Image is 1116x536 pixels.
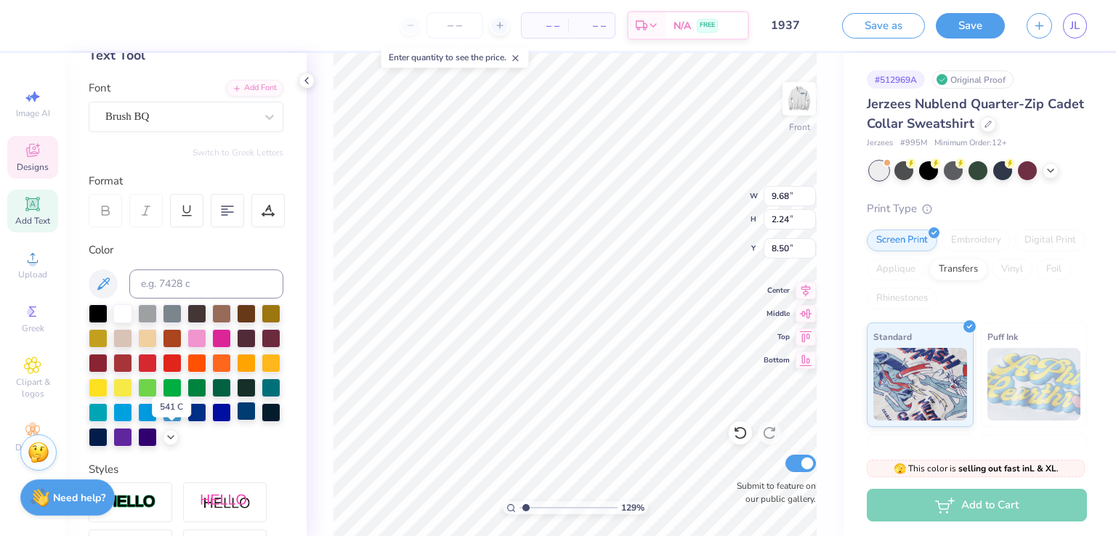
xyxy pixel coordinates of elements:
[152,397,191,417] div: 541 C
[760,11,831,40] input: Untitled Design
[16,107,50,119] span: Image AI
[530,18,559,33] span: – –
[22,322,44,334] span: Greek
[89,46,283,65] div: Text Tool
[785,84,814,113] img: Front
[1070,17,1080,34] span: JL
[764,332,790,342] span: Top
[987,329,1018,344] span: Puff Ink
[873,348,967,421] img: Standard
[867,200,1087,217] div: Print Type
[867,95,1084,132] span: Jerzees Nublend Quarter-Zip Cadet Collar Sweatshirt
[381,47,528,68] div: Enter quantity to see the price.
[577,18,606,33] span: – –
[89,80,110,97] label: Font
[987,441,1073,456] span: Metallic & Glitter Ink
[674,18,691,33] span: N/A
[867,288,937,309] div: Rhinestones
[89,461,283,478] div: Styles
[873,441,909,456] span: Neon Ink
[621,501,644,514] span: 129 %
[867,230,937,251] div: Screen Print
[867,259,925,280] div: Applique
[17,161,49,173] span: Designs
[929,259,987,280] div: Transfers
[764,285,790,296] span: Center
[1015,230,1085,251] div: Digital Print
[1037,259,1071,280] div: Foil
[894,462,906,476] span: 🫣
[193,147,283,158] button: Switch to Greek Letters
[15,215,50,227] span: Add Text
[129,269,283,299] input: e.g. 7428 c
[936,13,1005,38] button: Save
[764,355,790,365] span: Bottom
[764,309,790,319] span: Middle
[700,20,715,31] span: FREE
[89,242,283,259] div: Color
[18,269,47,280] span: Upload
[226,80,283,97] div: Add Font
[992,259,1032,280] div: Vinyl
[105,494,156,511] img: Stroke
[729,479,816,505] label: Submit to feature on our public gallery.
[942,230,1011,251] div: Embroidery
[789,121,810,134] div: Front
[958,463,1056,474] strong: selling out fast in L & XL
[15,442,50,453] span: Decorate
[842,13,925,38] button: Save as
[894,462,1059,475] span: This color is .
[932,70,1014,89] div: Original Proof
[867,137,893,150] span: Jerzees
[426,12,483,38] input: – –
[200,493,251,511] img: Shadow
[1063,13,1087,38] a: JL
[53,491,105,505] strong: Need help?
[89,173,285,190] div: Format
[987,348,1081,421] img: Puff Ink
[7,376,58,399] span: Clipart & logos
[934,137,1007,150] span: Minimum Order: 12 +
[867,70,925,89] div: # 512969A
[900,137,927,150] span: # 995M
[873,329,912,344] span: Standard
